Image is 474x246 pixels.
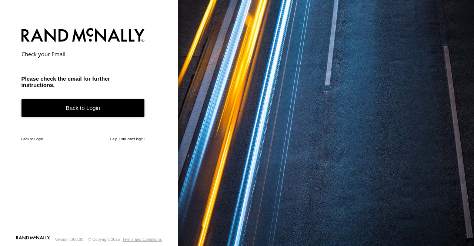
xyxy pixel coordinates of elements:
[21,137,43,141] a: Back to Login
[21,75,145,88] h3: Please check the email for further instructions.
[21,50,145,58] h2: Check your Email
[88,237,162,242] div: © Copyright 2025 -
[110,137,145,141] a: Help, I still can't login!
[21,99,145,117] a: Back to Login
[123,237,162,242] a: Terms and Conditions
[16,236,50,243] a: Visit our Website
[21,27,145,46] img: Rand McNally
[55,237,83,242] div: Version: 306.00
